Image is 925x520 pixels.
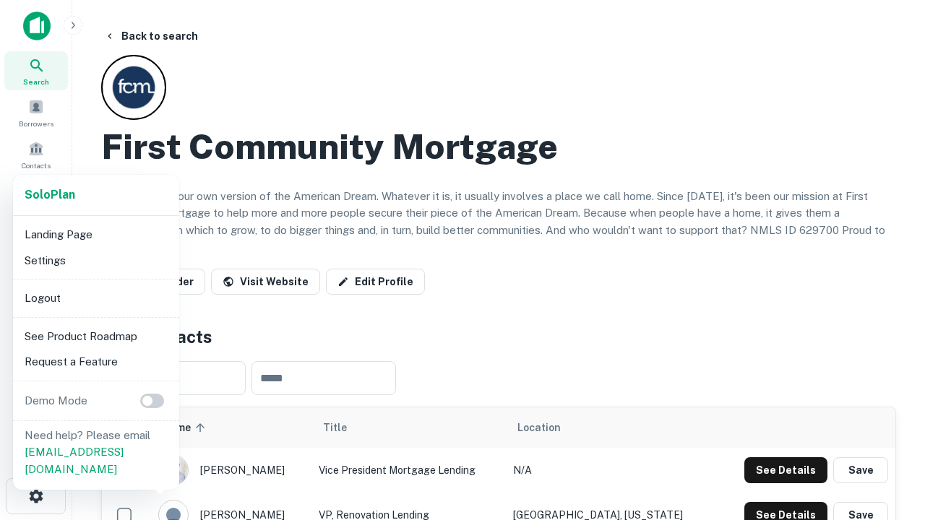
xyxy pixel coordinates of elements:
li: Landing Page [19,222,173,248]
p: Demo Mode [19,392,93,409]
li: See Product Roadmap [19,324,173,350]
strong: Solo Plan [25,188,75,201]
iframe: Chat Widget [853,358,925,428]
li: Settings [19,248,173,274]
p: Need help? Please email [25,427,168,478]
li: Logout [19,285,173,311]
a: [EMAIL_ADDRESS][DOMAIN_NAME] [25,446,124,475]
a: SoloPlan [25,186,75,204]
li: Request a Feature [19,349,173,375]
